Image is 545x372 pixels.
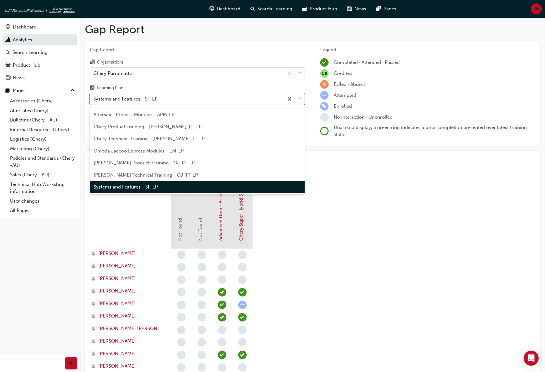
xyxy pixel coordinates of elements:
span: [PERSON_NAME] Product Training - OJ-PT-LP [94,160,195,166]
span: learningRecordVerb_NONE-icon [238,326,247,334]
span: learningRecordVerb_ATTEMPT-icon [320,91,329,100]
a: [PERSON_NAME] [91,350,165,357]
span: learningRecordVerb_NONE-icon [238,363,247,372]
span: learningRecordVerb_ATTEMPT-icon [238,301,247,309]
span: learningRecordVerb_NONE-icon [218,276,226,284]
div: News [13,74,25,81]
a: News [3,72,77,84]
span: Gap Report [90,46,305,54]
span: learningRecordVerb_NONE-icon [320,113,329,121]
span: learningRecordVerb_COMPLETE-icon [320,58,329,67]
span: [PERSON_NAME] [98,300,136,307]
span: learningRecordVerb_NONE-icon [218,338,226,347]
div: Pages [13,87,26,94]
span: Dashboard [217,5,241,13]
span: car-icon [6,63,10,68]
span: learningRecordVerb_NONE-icon [198,276,206,284]
div: Product Hub [13,62,40,69]
a: External Resources (Chery) [8,125,77,135]
span: learningRecordVerb_NONE-icon [198,351,206,359]
span: search-icon [251,5,255,13]
span: learningRecordVerb_NONE-icon [198,301,206,309]
a: Accessories (Chery) [8,96,77,106]
span: learningRecordVerb_FAIL-icon [320,80,329,89]
span: learningRecordVerb_NONE-icon [198,326,206,334]
span: guage-icon [210,5,214,13]
a: news-iconNews [342,3,372,15]
a: [PERSON_NAME] [91,275,165,282]
span: learningplan-icon [90,85,95,91]
a: Policies and Standards (Chery -AU) [8,153,77,170]
span: learningRecordVerb_NONE-icon [218,363,226,372]
span: [PERSON_NAME] [98,262,136,270]
a: [PERSON_NAME] [91,363,165,370]
span: News [355,5,367,13]
span: learningRecordVerb_PASS-icon [238,351,247,359]
span: search-icon [6,50,10,55]
span: null-icon [320,69,329,78]
a: Chery Super Hybrid System (CSH) [239,168,244,241]
span: Systems and Features - SF-LP [94,184,158,190]
h1: Gap Report [85,23,540,36]
span: learningRecordVerb_NONE-icon [198,363,206,372]
span: learningRecordVerb_NONE-icon [238,338,247,347]
span: learningRecordVerb_PASS-icon [218,288,226,297]
span: Dual data display; a green ring indicates a prior completion presented over latest training status. [334,125,527,137]
span: organisation-icon [90,59,95,65]
span: learningRecordVerb_PASS-icon [238,313,247,322]
span: Pages [384,5,397,13]
span: Omoda Jaecoo Express Modules - EM-LP [94,148,184,154]
span: learningRecordVerb_NONE-icon [198,263,206,271]
a: oneconnect [3,3,75,15]
span: [PERSON_NAME] [98,250,136,257]
a: All Pages [8,206,77,215]
span: Not Found [177,218,183,241]
span: learningRecordVerb_NONE-icon [218,263,226,271]
span: learningRecordVerb_NONE-icon [218,326,226,334]
a: [PERSON_NAME] [91,313,165,320]
span: prev-icon [69,359,74,367]
span: learningRecordVerb_ENROLL-icon [320,102,329,111]
a: User changes [8,196,77,206]
a: [PERSON_NAME] [PERSON_NAME] [91,325,165,332]
button: DashboardAnalyticsSearch LearningProduct HubNews [3,20,77,85]
span: news-icon [347,5,352,13]
span: Aftersales Process Modules - APM-LP [94,112,174,117]
span: learningRecordVerb_NONE-icon [198,313,206,322]
span: Enrolled [334,103,352,109]
span: Credited [334,70,352,76]
a: [PERSON_NAME] [91,300,165,307]
span: learningRecordVerb_NONE-icon [177,288,186,297]
a: Analytics [3,34,77,46]
span: Attempted [334,92,356,98]
span: learningRecordVerb_NONE-icon [177,301,186,309]
span: pages-icon [377,5,381,13]
a: Logistics (Chery) [8,134,77,144]
span: learningRecordVerb_NONE-icon [177,326,186,334]
span: [PERSON_NAME] Technical Training - OJ-TT-LP [94,172,198,178]
a: Aftersales (Chery) [8,106,77,116]
a: [PERSON_NAME] [91,250,165,257]
a: car-iconProduct Hub [298,3,342,15]
span: learningRecordVerb_NONE-icon [218,251,226,259]
span: learningRecordVerb_NONE-icon [238,251,247,259]
button: JH [531,3,542,14]
span: learningRecordVerb_NONE-icon [177,313,186,322]
span: [PERSON_NAME] [98,338,136,345]
span: pages-icon [6,88,10,94]
a: [PERSON_NAME] [91,287,165,295]
a: search-iconSearch Learning [246,3,298,15]
span: Not Found [198,218,203,241]
a: guage-iconDashboard [205,3,246,15]
span: Product Hub [310,5,337,13]
span: JH [533,5,539,13]
div: Legend [320,46,535,54]
span: down-icon [298,69,302,77]
div: Organisations [97,59,124,65]
span: [PERSON_NAME] [98,363,136,370]
span: up-icon [70,86,75,95]
a: Marketing (Chery) [8,144,77,154]
button: Pages [3,85,77,96]
span: learningRecordVerb_NONE-icon [177,276,186,284]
